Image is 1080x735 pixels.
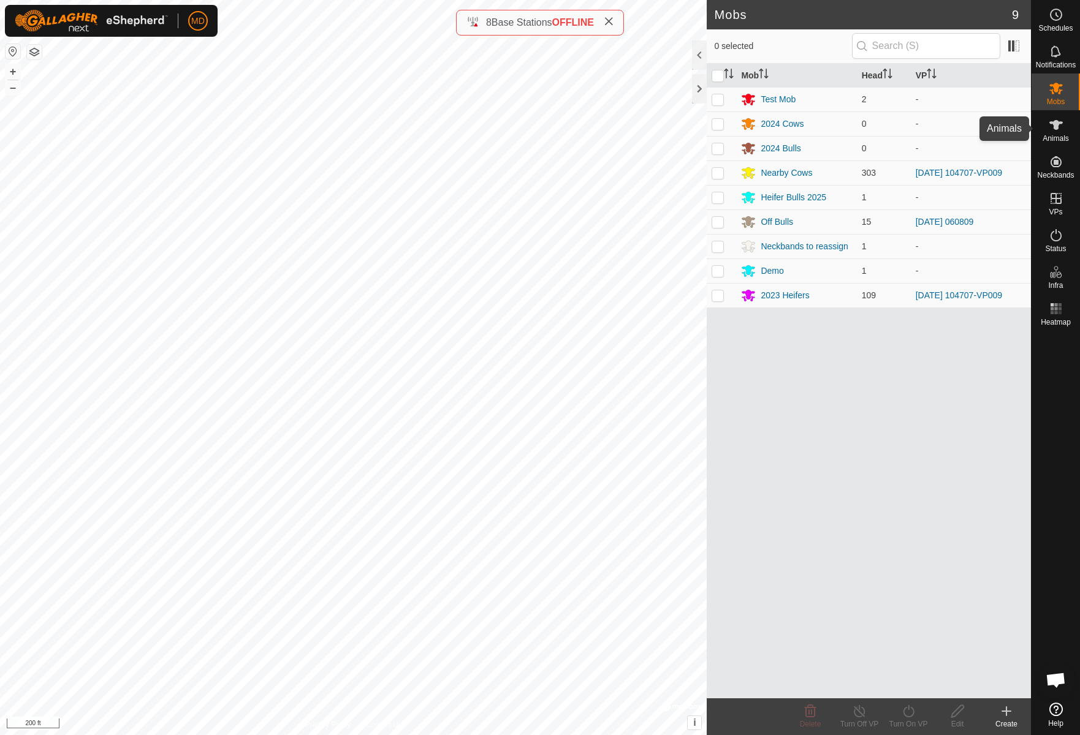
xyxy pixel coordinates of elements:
[916,168,1002,178] a: [DATE] 104707-VP009
[759,70,769,80] p-sorticon: Activate to sort
[862,143,867,153] span: 0
[884,718,933,729] div: Turn On VP
[1036,61,1076,69] span: Notifications
[927,70,937,80] p-sorticon: Activate to sort
[27,45,42,59] button: Map Layers
[911,234,1031,258] td: -
[761,191,826,204] div: Heifer Bulls 2025
[761,216,793,228] div: Off Bulls
[724,70,734,80] p-sorticon: Activate to sort
[916,217,974,227] a: [DATE] 060809
[1038,24,1073,32] span: Schedules
[883,70,892,80] p-sorticon: Activate to sort
[714,40,851,53] span: 0 selected
[862,94,867,104] span: 2
[15,10,168,32] img: Gallagher Logo
[835,718,884,729] div: Turn Off VP
[492,17,552,28] span: Base Stations
[933,718,982,729] div: Edit
[1048,282,1063,289] span: Infra
[693,717,696,728] span: i
[911,64,1031,88] th: VP
[911,258,1031,283] td: -
[191,15,205,28] span: MD
[6,80,20,95] button: –
[857,64,911,88] th: Head
[911,87,1031,111] td: -
[916,290,1002,300] a: [DATE] 104707-VP009
[852,33,1000,59] input: Search (S)
[862,119,867,129] span: 0
[1043,135,1069,142] span: Animals
[761,142,800,155] div: 2024 Bulls
[761,289,809,302] div: 2023 Heifers
[761,167,812,179] div: Nearby Cows
[911,111,1031,136] td: -
[6,64,20,79] button: +
[1048,720,1063,727] span: Help
[982,718,1031,729] div: Create
[862,266,867,276] span: 1
[1012,6,1019,24] span: 9
[862,217,872,227] span: 15
[761,265,783,277] div: Demo
[862,192,867,202] span: 1
[800,720,821,728] span: Delete
[911,136,1031,160] td: -
[862,168,876,178] span: 303
[1045,245,1066,252] span: Status
[911,185,1031,209] td: -
[862,290,876,300] span: 109
[365,719,401,730] a: Contact Us
[486,17,492,28] span: 8
[1041,318,1071,326] span: Heatmap
[6,44,20,59] button: Reset Map
[714,7,1011,22] h2: Mobs
[1037,171,1074,179] span: Neckbands
[761,240,848,253] div: Neckbands to reassign
[552,17,594,28] span: OFFLINE
[1032,698,1080,732] a: Help
[1038,661,1074,698] div: Open chat
[761,93,796,106] div: Test Mob
[1049,208,1062,216] span: VPs
[688,716,701,729] button: i
[761,118,804,130] div: 2024 Cows
[1047,98,1065,105] span: Mobs
[736,64,856,88] th: Mob
[862,241,867,251] span: 1
[305,719,351,730] a: Privacy Policy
